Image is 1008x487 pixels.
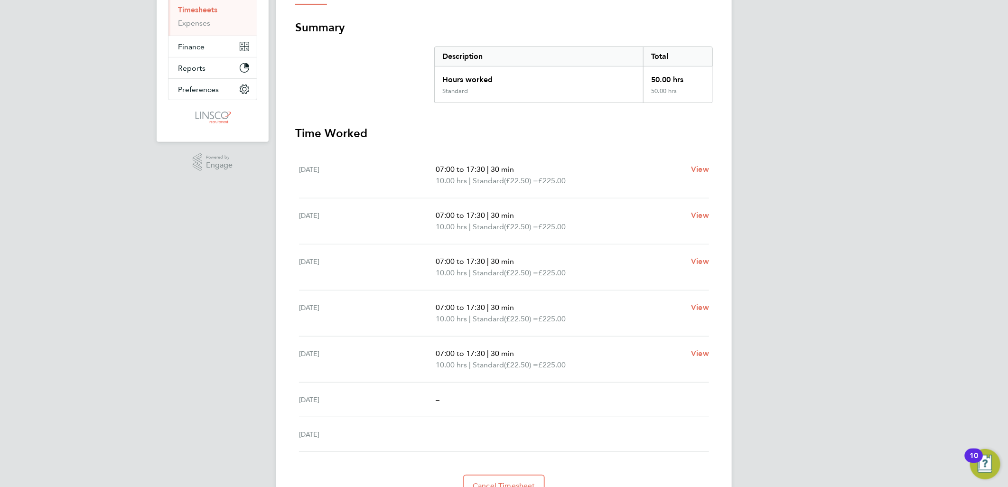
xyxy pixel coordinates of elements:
div: Total [643,47,712,66]
span: (£22.50) = [504,268,538,277]
button: Preferences [168,79,257,100]
span: View [691,211,709,220]
button: Finance [168,36,257,57]
a: View [691,164,709,175]
span: | [487,211,489,220]
div: [DATE] [299,256,436,279]
span: £225.00 [538,314,566,323]
div: [DATE] [299,210,436,233]
a: Expenses [178,19,210,28]
div: Standard [442,87,468,95]
span: 07:00 to 17:30 [436,165,485,174]
span: | [469,314,471,323]
span: Engage [206,161,233,169]
h3: Summary [295,20,713,35]
span: (£22.50) = [504,360,538,369]
span: | [469,222,471,231]
span: Finance [178,42,205,51]
span: 10.00 hrs [436,314,467,323]
span: | [487,257,489,266]
span: | [469,268,471,277]
span: View [691,165,709,174]
span: 07:00 to 17:30 [436,257,485,266]
button: Open Resource Center, 10 new notifications [970,449,1000,479]
span: 30 min [491,211,514,220]
span: £225.00 [538,268,566,277]
button: Reports [168,57,257,78]
a: View [691,256,709,267]
span: | [487,349,489,358]
h3: Time Worked [295,126,713,141]
span: 07:00 to 17:30 [436,349,485,358]
a: Go to home page [168,110,257,125]
span: 30 min [491,303,514,312]
a: Timesheets [178,5,217,14]
span: Standard [473,267,504,279]
span: View [691,257,709,266]
div: Summary [434,47,713,103]
span: £225.00 [538,222,566,231]
span: View [691,349,709,358]
span: 30 min [491,165,514,174]
div: [DATE] [299,302,436,325]
span: 10.00 hrs [436,222,467,231]
span: Reports [178,64,205,73]
span: – [436,395,439,404]
a: View [691,348,709,359]
div: 50.00 hrs [643,66,712,87]
span: (£22.50) = [504,176,538,185]
span: Standard [473,359,504,371]
span: 30 min [491,349,514,358]
span: Standard [473,313,504,325]
div: [DATE] [299,394,436,405]
span: Standard [473,221,504,233]
span: 30 min [491,257,514,266]
div: 50.00 hrs [643,87,712,103]
a: View [691,302,709,313]
span: | [469,360,471,369]
span: Powered by [206,153,233,161]
div: [DATE] [299,164,436,187]
span: | [469,176,471,185]
div: Hours worked [435,66,643,87]
span: 10.00 hrs [436,360,467,369]
span: | [487,303,489,312]
span: £225.00 [538,176,566,185]
a: View [691,210,709,221]
span: 10.00 hrs [436,176,467,185]
div: [DATE] [299,348,436,371]
span: Standard [473,175,504,187]
span: 10.00 hrs [436,268,467,277]
span: – [436,430,439,439]
a: Powered byEngage [193,153,233,171]
span: (£22.50) = [504,222,538,231]
img: linsco-logo-retina.png [193,110,232,125]
span: (£22.50) = [504,314,538,323]
span: View [691,303,709,312]
span: Preferences [178,85,219,94]
span: 07:00 to 17:30 [436,211,485,220]
div: Description [435,47,643,66]
span: 07:00 to 17:30 [436,303,485,312]
div: [DATE] [299,429,436,440]
span: | [487,165,489,174]
span: £225.00 [538,360,566,369]
div: 10 [970,456,978,468]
